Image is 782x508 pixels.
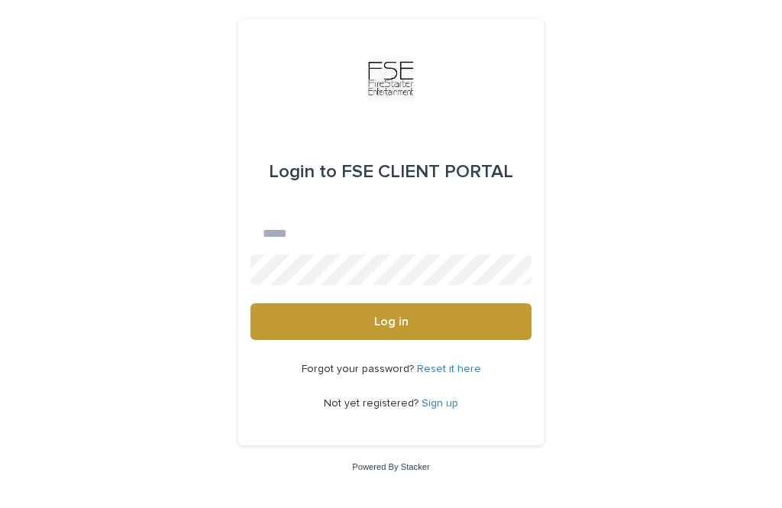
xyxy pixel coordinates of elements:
[250,303,532,340] button: Log in
[269,163,337,181] span: Login to
[374,315,409,328] span: Log in
[269,150,513,193] div: FSE CLIENT PORTAL
[352,462,429,471] a: Powered By Stacker
[324,398,422,409] span: Not yet registered?
[422,398,458,409] a: Sign up
[368,56,414,102] img: Km9EesSdRbS9ajqhBzyo
[417,364,481,374] a: Reset it here
[302,364,417,374] span: Forgot your password?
